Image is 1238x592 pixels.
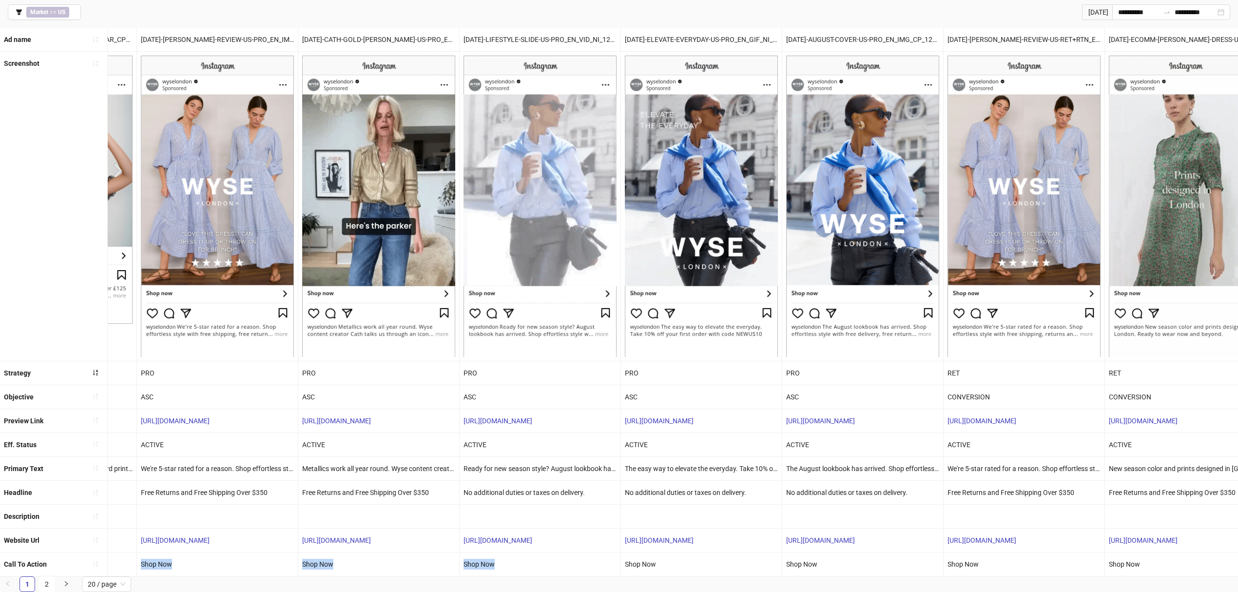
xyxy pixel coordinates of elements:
[92,417,99,424] span: sort-ascending
[82,576,131,592] div: Page Size
[460,385,620,409] div: ASC
[88,577,125,592] span: 20 / page
[137,457,298,480] div: We're 5-star rated for a reason. Shop effortless style with free shipping, free returns and 10% o...
[92,561,99,568] span: sort-ascending
[782,433,943,456] div: ACTIVE
[137,553,298,576] div: Shop Now
[298,433,459,456] div: ACTIVE
[621,28,782,51] div: [DATE]-ELEVATE-EVERYDAY-US-PRO_EN_GIF_NI_12082025_F_CC_SC24_USP3_ECOM
[4,441,37,449] b: Eff. Status
[625,536,694,544] a: [URL][DOMAIN_NAME]
[1109,417,1178,425] a: [URL][DOMAIN_NAME]
[92,465,99,472] span: sort-ascending
[944,457,1104,480] div: We're 5-star rated for a reason. Shop effortless style with free shipping, returns and no additio...
[944,361,1104,385] div: RET
[625,417,694,425] a: [URL][DOMAIN_NAME]
[460,28,620,51] div: [DATE]-LIFESTYLE-SLIDE-US-PRO_EN_VID_NI_12082025_F_CC_SC24_USP3_ECOM
[141,56,294,356] img: Screenshot 120229144934750055
[464,56,617,356] img: Screenshot 120229973259380055
[137,433,298,456] div: ACTIVE
[141,417,210,425] a: [URL][DOMAIN_NAME]
[621,361,782,385] div: PRO
[4,393,34,401] b: Objective
[298,553,459,576] div: Shop Now
[944,433,1104,456] div: ACTIVE
[92,369,99,376] span: sort-ascending
[298,457,459,480] div: Metallics work all year round. Wyse content creator [PERSON_NAME] talks us through an iconic Wyse...
[5,581,11,587] span: left
[137,481,298,504] div: Free Returns and Free Shipping Over $350
[786,536,855,544] a: [URL][DOMAIN_NAME]
[460,553,620,576] div: Shop Now
[621,433,782,456] div: ACTIVE
[4,465,43,473] b: Primary Text
[302,536,371,544] a: [URL][DOMAIN_NAME]
[20,577,35,592] a: 1
[621,457,782,480] div: The easy way to elevate the everyday. Take 10% off your first order with code NEWUS10
[948,536,1016,544] a: [URL][DOMAIN_NAME]
[92,537,99,544] span: sort-ascending
[39,576,55,592] li: 2
[948,417,1016,425] a: [URL][DOMAIN_NAME]
[460,361,620,385] div: PRO
[782,481,943,504] div: No additional duties or taxes on delivery.
[92,393,99,400] span: sort-ascending
[464,536,532,544] a: [URL][DOMAIN_NAME]
[58,9,65,16] b: US
[137,28,298,51] div: [DATE]-[PERSON_NAME]-REVIEW-US-PRO_EN_IMG_CP_28072025_F_CC_SC9_None_NEWSEASON
[4,489,32,496] b: Headline
[39,577,54,592] a: 2
[786,56,939,356] img: Screenshot 120229973248660055
[302,56,455,356] img: Screenshot 120229145031430055
[137,361,298,385] div: PRO
[782,553,943,576] div: Shop Now
[298,361,459,385] div: PRO
[4,560,47,568] b: Call To Action
[4,513,39,520] b: Description
[4,417,43,425] b: Preview Link
[141,536,210,544] a: [URL][DOMAIN_NAME]
[16,9,22,16] span: filter
[782,361,943,385] div: PRO
[4,59,39,67] b: Screenshot
[1109,536,1178,544] a: [URL][DOMAIN_NAME]
[621,481,782,504] div: No additional duties or taxes on delivery.
[4,536,39,544] b: Website Url
[92,60,99,67] span: sort-ascending
[782,28,943,51] div: [DATE]-AUGUST-COVER-US-PRO_EN_IMG_CP_12082025_F_CC_SC24_USP3_ECOM
[782,457,943,480] div: The August lookbook has arrived. Shop effortless style with free delivery, free returns and 10% o...
[137,385,298,409] div: ASC
[621,553,782,576] div: Shop Now
[460,433,620,456] div: ACTIVE
[1163,8,1171,16] span: to
[30,9,48,16] b: Market
[464,417,532,425] a: [URL][DOMAIN_NAME]
[944,553,1104,576] div: Shop Now
[621,385,782,409] div: ASC
[298,385,459,409] div: ASC
[302,417,371,425] a: [URL][DOMAIN_NAME]
[298,28,459,51] div: [DATE]-CATH-GOLD-[PERSON_NAME]-US-PRO_EN_VID_CP_28072025_F_CC_SC1_None_NEWSEASON
[460,481,620,504] div: No additional duties or taxes on delivery.
[58,576,74,592] li: Next Page
[58,576,74,592] button: right
[786,417,855,425] a: [URL][DOMAIN_NAME]
[92,489,99,496] span: sort-ascending
[92,513,99,520] span: sort-ascending
[944,385,1104,409] div: CONVERSION
[298,481,459,504] div: Free Returns and Free Shipping Over $350
[460,457,620,480] div: Ready for new season style? August lookbook has arrived. Shop effortless style with free delivery...
[4,36,31,43] b: Ad name
[948,56,1101,356] img: Screenshot 120229145289970055
[1082,4,1112,20] div: [DATE]
[92,441,99,448] span: sort-ascending
[92,36,99,43] span: sort-ascending
[944,28,1104,51] div: [DATE]-[PERSON_NAME]-REVIEW-US-RET+RTN_EN_IMG_CP_28072025_F_CC_SC9_None_NEWSEASON
[26,7,69,18] span: ==
[625,56,778,356] img: Screenshot 120229973268290055
[19,576,35,592] li: 1
[1163,8,1171,16] span: swap-right
[4,369,31,377] b: Strategy
[782,385,943,409] div: ASC
[8,4,81,20] button: Market == US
